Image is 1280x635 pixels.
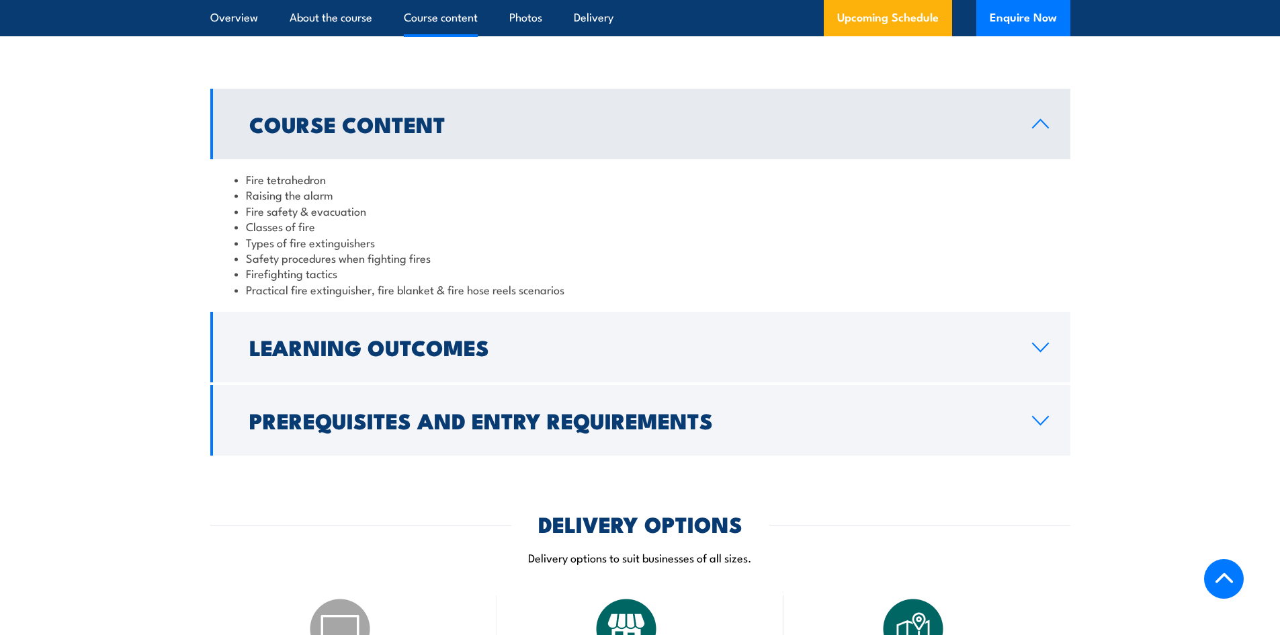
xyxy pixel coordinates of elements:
[249,411,1011,429] h2: Prerequisites and Entry Requirements
[210,385,1070,456] a: Prerequisites and Entry Requirements
[234,282,1046,297] li: Practical fire extinguisher, fire blanket & fire hose reels scenarios
[234,218,1046,234] li: Classes of fire
[234,187,1046,202] li: Raising the alarm
[234,203,1046,218] li: Fire safety & evacuation
[210,89,1070,159] a: Course Content
[210,550,1070,565] p: Delivery options to suit businesses of all sizes.
[210,312,1070,382] a: Learning Outcomes
[234,265,1046,281] li: Firefighting tactics
[234,235,1046,250] li: Types of fire extinguishers
[234,171,1046,187] li: Fire tetrahedron
[234,250,1046,265] li: Safety procedures when fighting fires
[249,114,1011,133] h2: Course Content
[538,514,742,533] h2: DELIVERY OPTIONS
[249,337,1011,356] h2: Learning Outcomes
